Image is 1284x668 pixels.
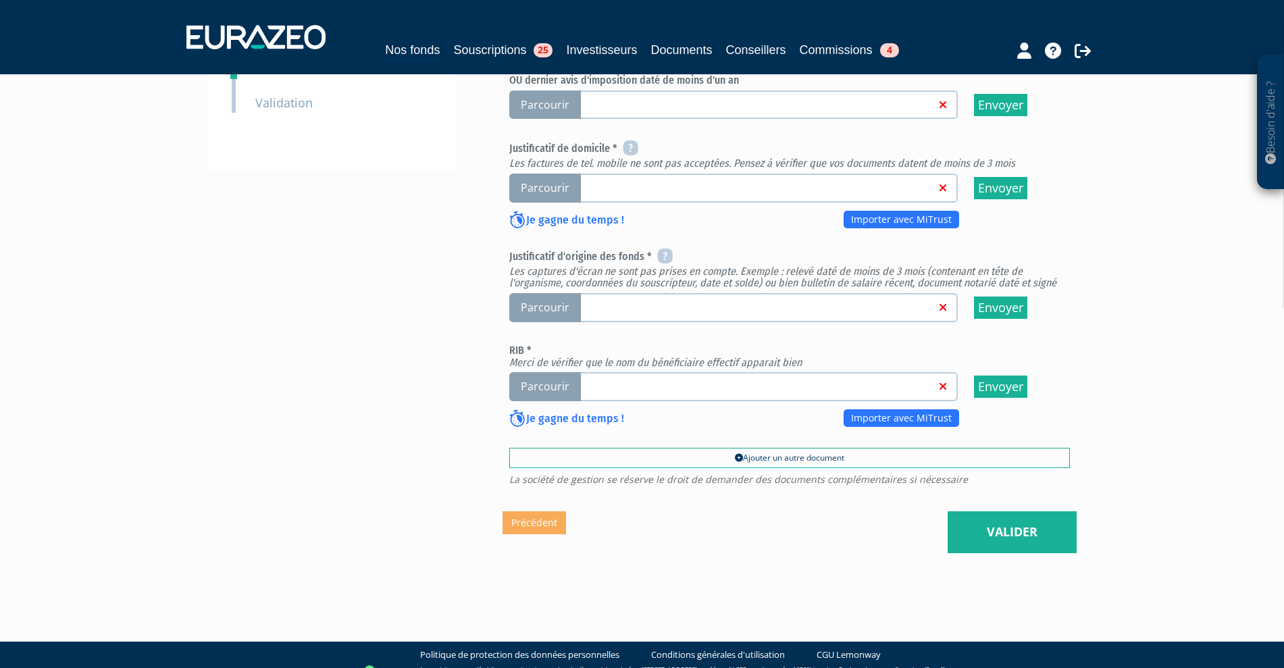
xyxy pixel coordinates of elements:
[255,95,313,111] small: Validation
[800,41,899,59] a: Commissions4
[509,74,1070,86] h6: OU dernier avis d'imposition daté de moins d'un an
[385,41,440,61] a: Nos fonds
[509,475,1070,484] span: La société de gestion se réserve le droit de demander des documents complémentaires si nécessaire
[509,356,802,369] em: Merci de vérifier que le nom du bénéficiaire effectif apparait bien
[534,43,553,57] span: 25
[186,25,326,49] img: 1732889491-logotype_eurazeo_blanc_rvb.png
[974,297,1027,319] input: Envoyer
[503,511,566,534] a: Précédent
[844,409,959,427] a: Importer avec MiTrust
[509,249,1070,289] h6: Justificatif d'origine des fonds *
[509,157,1015,170] em: Les factures de tel. mobile ne sont pas acceptées. Pensez à vérifier que vos documents datent de ...
[566,41,637,59] a: Investisseurs
[974,177,1027,199] input: Envoyer
[1263,61,1279,183] p: Besoin d'aide ?
[509,265,1056,290] em: Les captures d'écran ne sont pas prises en compte. Exemple : relevé daté de moins de 3 mois (cont...
[948,511,1077,553] a: Valider
[651,41,713,59] a: Documents
[844,211,959,228] a: Importer avec MiTrust
[880,43,899,57] span: 4
[651,648,785,661] a: Conditions générales d'utilisation
[509,344,1070,368] h6: RIB *
[453,41,553,59] a: Souscriptions25
[509,293,581,322] span: Parcourir
[726,41,786,59] a: Conseillers
[974,376,1027,398] input: Envoyer
[509,411,624,428] p: Je gagne du temps !
[509,448,1070,468] a: Ajouter un autre document
[817,648,881,661] a: CGU Lemonway
[509,372,581,401] span: Parcourir
[509,174,581,203] span: Parcourir
[974,94,1027,116] input: Envoyer
[509,91,581,120] span: Parcourir
[509,141,1070,170] h6: Justificatif de domicile *
[509,212,624,230] p: Je gagne du temps !
[420,648,619,661] a: Politique de protection des données personnelles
